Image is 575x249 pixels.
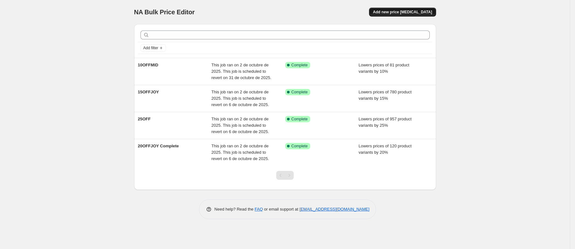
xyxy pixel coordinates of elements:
span: This job ran on 2 de octubre de 2025. This job is scheduled to revert on 6 de octubre de 2025. [211,144,269,161]
span: Complete [291,117,308,122]
span: Lowers prices of 957 product variants by 25% [359,117,412,128]
a: FAQ [255,207,263,212]
span: 15OFFJOY [138,90,159,94]
span: This job ran on 2 de octubre de 2025. This job is scheduled to revert on 6 de octubre de 2025. [211,90,269,107]
span: 25OFF [138,117,151,121]
span: Lowers prices of 780 product variants by 15% [359,90,412,101]
span: Lowers prices of 81 product variants by 10% [359,63,409,74]
span: Complete [291,90,308,95]
span: Complete [291,63,308,68]
span: Add new price [MEDICAL_DATA] [373,10,432,15]
span: This job ran on 2 de octubre de 2025. This job is scheduled to revert on 31 de octubre de 2025. [211,63,271,80]
span: 20OFFJOY Complete [138,144,179,148]
span: Need help? Read the [215,207,255,212]
span: Complete [291,144,308,149]
span: NA Bulk Price Editor [134,9,195,16]
a: [EMAIL_ADDRESS][DOMAIN_NAME] [299,207,369,212]
button: Add new price [MEDICAL_DATA] [369,8,436,17]
button: Add filter [140,44,166,52]
span: Lowers prices of 120 product variants by 20% [359,144,412,155]
span: or email support at [263,207,299,212]
nav: Pagination [276,171,294,180]
span: Add filter [143,45,158,50]
span: This job ran on 2 de octubre de 2025. This job is scheduled to revert on 6 de octubre de 2025. [211,117,269,134]
span: 10OFFMID [138,63,158,67]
